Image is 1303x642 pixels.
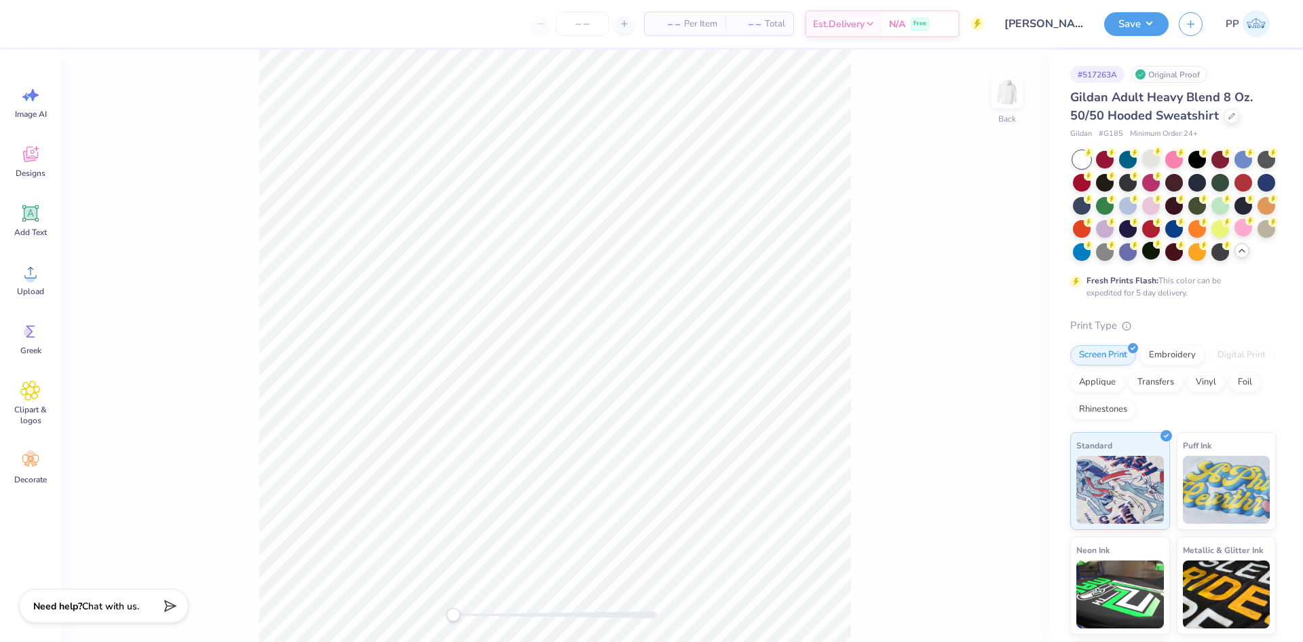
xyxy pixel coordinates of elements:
div: Transfers [1129,372,1183,393]
span: Standard [1076,438,1112,452]
span: Metallic & Glitter Ink [1183,543,1263,557]
span: Image AI [15,109,47,120]
div: Applique [1070,372,1125,393]
div: Screen Print [1070,345,1136,365]
span: N/A [889,17,905,31]
span: Designs [16,168,45,179]
span: Puff Ink [1183,438,1211,452]
div: Print Type [1070,318,1276,334]
button: Save [1104,12,1169,36]
span: PP [1226,16,1239,32]
span: Est. Delivery [813,17,865,31]
div: Digital Print [1209,345,1274,365]
span: Upload [17,286,44,297]
input: Untitled Design [994,10,1094,37]
input: – – [556,12,609,36]
div: Accessibility label [447,608,460,622]
div: This color can be expedited for 5 day delivery. [1087,274,1253,299]
img: Neon Ink [1076,560,1164,628]
span: – – [653,17,680,31]
span: Gildan Adult Heavy Blend 8 Oz. 50/50 Hooded Sweatshirt [1070,89,1253,124]
span: Free [913,19,926,29]
span: Gildan [1070,128,1092,140]
div: Foil [1229,372,1261,393]
span: Add Text [14,227,47,238]
span: Total [765,17,785,31]
span: Greek [20,345,41,356]
span: – – [734,17,761,31]
img: Paolo Puzon [1243,10,1270,37]
strong: Fresh Prints Flash: [1087,275,1158,286]
img: Standard [1076,456,1164,524]
span: Decorate [14,474,47,485]
span: Per Item [684,17,717,31]
span: Chat with us. [82,600,139,613]
div: Embroidery [1140,345,1205,365]
span: Clipart & logos [8,404,53,426]
a: PP [1220,10,1276,37]
div: # 517263A [1070,66,1125,83]
span: Minimum Order: 24 + [1130,128,1198,140]
div: Vinyl [1187,372,1225,393]
img: Metallic & Glitter Ink [1183,560,1270,628]
div: Rhinestones [1070,399,1136,420]
img: Back [994,79,1021,106]
div: Back [998,113,1016,125]
span: Neon Ink [1076,543,1110,557]
img: Puff Ink [1183,456,1270,524]
strong: Need help? [33,600,82,613]
div: Original Proof [1131,66,1207,83]
span: # G185 [1099,128,1123,140]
